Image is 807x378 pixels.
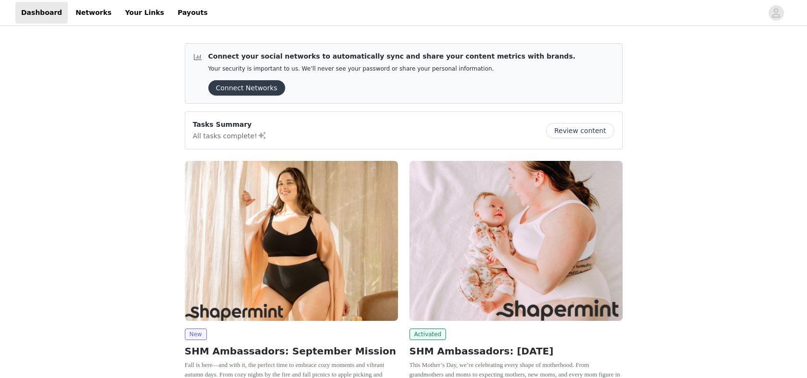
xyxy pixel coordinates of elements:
[208,51,576,61] p: Connect your social networks to automatically sync and share your content metrics with brands.
[119,2,170,24] a: Your Links
[208,65,576,73] p: Your security is important to us. We’ll never see your password or share your personal information.
[771,5,781,21] div: avatar
[193,130,267,141] p: All tasks complete!
[185,344,398,358] h2: SHM Ambassadors: September Mission
[185,161,398,321] img: Shapermint
[15,2,68,24] a: Dashboard
[546,123,614,138] button: Review content
[70,2,117,24] a: Networks
[410,161,623,321] img: Shapermint
[172,2,214,24] a: Payouts
[208,80,285,96] button: Connect Networks
[193,120,267,130] p: Tasks Summary
[410,344,623,358] h2: SHM Ambassadors: [DATE]
[410,329,446,340] span: Activated
[185,329,207,340] span: New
